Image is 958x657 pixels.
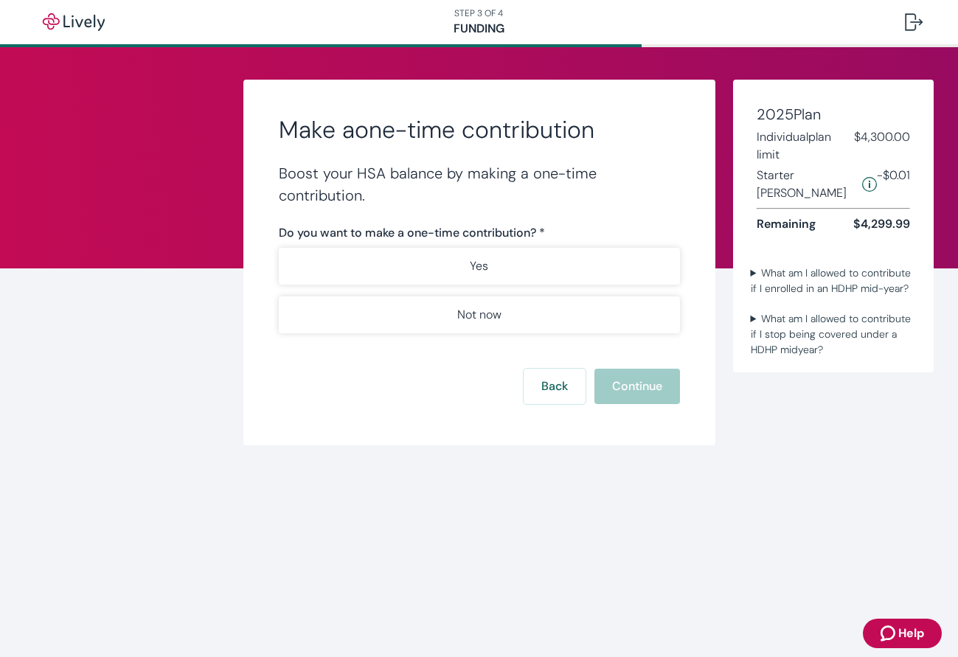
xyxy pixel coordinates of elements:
p: Not now [457,306,501,324]
img: Lively [32,13,115,31]
button: Zendesk support iconHelp [863,619,942,648]
button: Log out [893,4,934,40]
svg: Zendesk support icon [881,625,898,642]
span: -$0.01 [877,167,910,202]
button: Yes [279,248,680,285]
span: $4,300.00 [854,128,910,164]
span: $4,299.99 [853,215,910,233]
svg: Starter penny details [862,177,877,192]
h4: 2025 Plan [757,103,910,125]
button: Back [524,369,586,404]
span: Help [898,625,924,642]
span: Individual plan limit [757,128,854,164]
summary: What am I allowed to contribute if I stop being covered under a HDHP midyear? [745,308,922,361]
span: Starter [PERSON_NAME] [757,167,856,202]
p: Yes [470,257,488,275]
button: Lively will contribute $0.01 to establish your account [862,167,877,202]
button: Not now [279,296,680,333]
summary: What am I allowed to contribute if I enrolled in an HDHP mid-year? [745,263,922,299]
h4: Boost your HSA balance by making a one-time contribution. [279,162,680,206]
label: Do you want to make a one-time contribution? * [279,224,545,242]
span: Remaining [757,215,816,233]
h2: Make a one-time contribution [279,115,680,145]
